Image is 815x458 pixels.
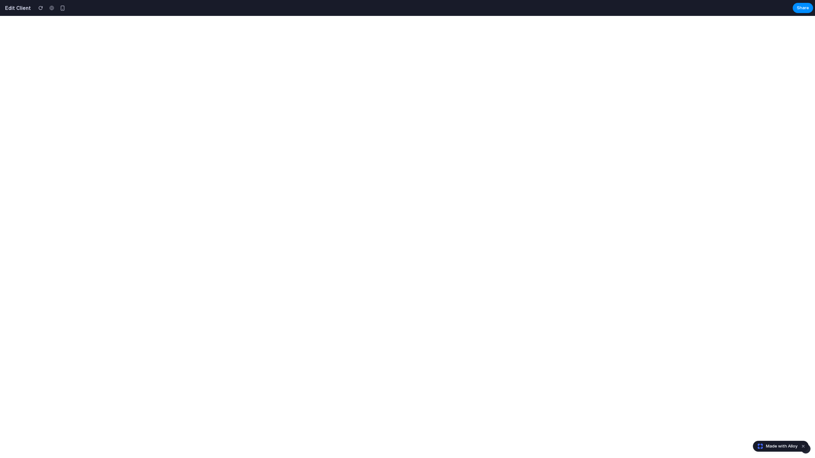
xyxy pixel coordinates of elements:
[793,3,813,13] button: Share
[3,4,31,12] h2: Edit Client
[797,5,809,11] span: Share
[753,443,798,449] a: Made with Alloy
[766,443,797,449] span: Made with Alloy
[799,442,807,450] button: Dismiss watermark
